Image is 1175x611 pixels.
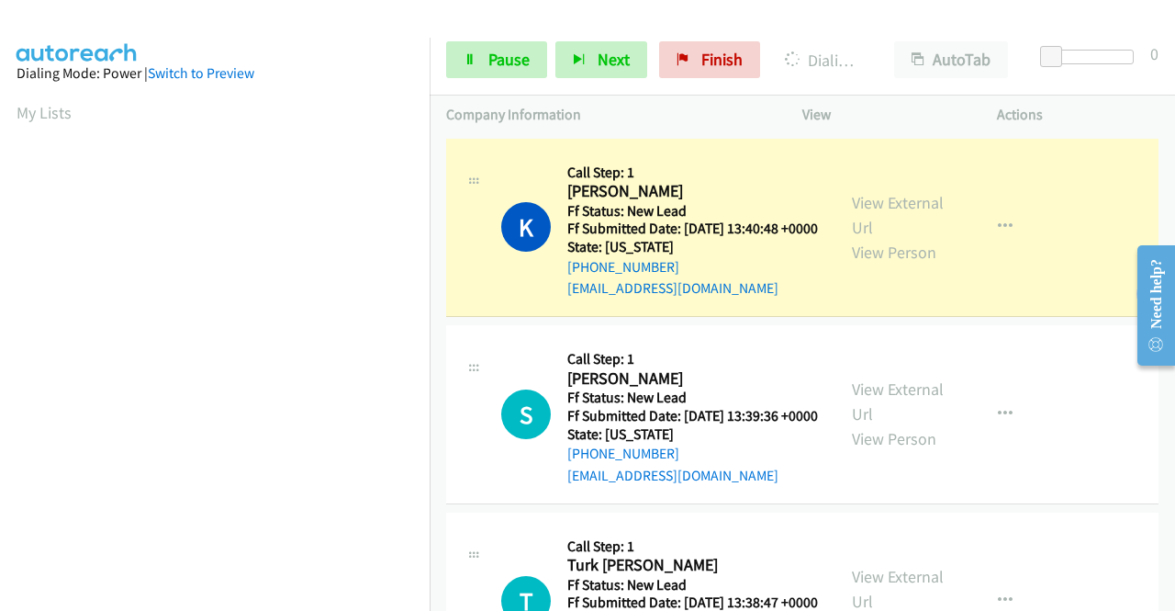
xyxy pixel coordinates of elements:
p: Dialing [PERSON_NAME] [785,48,861,73]
p: View [802,104,964,126]
a: [EMAIL_ADDRESS][DOMAIN_NAME] [567,279,778,297]
button: AutoTab [894,41,1008,78]
h1: S [501,390,551,439]
div: Dialing Mode: Power | [17,62,413,85]
span: Finish [701,49,743,70]
a: [EMAIL_ADDRESS][DOMAIN_NAME] [567,467,778,484]
h5: Ff Status: New Lead [567,576,818,594]
h2: Turk [PERSON_NAME] [567,555,812,576]
h5: State: [US_STATE] [567,238,818,256]
a: Switch to Preview [148,64,254,82]
a: [PHONE_NUMBER] [567,445,679,462]
h2: [PERSON_NAME] [567,181,812,202]
a: Finish [659,41,760,78]
a: View External Url [852,192,944,238]
h5: Call Step: 1 [567,537,818,556]
a: View Person [852,428,936,449]
h5: Ff Submitted Date: [DATE] 13:40:48 +0000 [567,220,818,238]
h5: Call Step: 1 [567,164,818,182]
button: Next [555,41,647,78]
a: View Person [852,242,936,263]
h5: Ff Submitted Date: [DATE] 13:39:36 +0000 [567,407,818,425]
h5: State: [US_STATE] [567,425,818,444]
h2: [PERSON_NAME] [567,368,812,390]
div: The call is yet to be attempted [501,390,551,439]
p: Company Information [446,104,769,126]
p: Actions [997,104,1158,126]
iframe: Resource Center [1123,232,1175,379]
span: Pause [488,49,530,70]
a: View External Url [852,379,944,424]
h1: K [501,202,551,252]
div: 0 [1150,41,1158,66]
a: My Lists [17,102,72,123]
h5: Ff Status: New Lead [567,202,818,221]
h5: Ff Status: New Lead [567,389,818,407]
a: Pause [446,41,547,78]
a: [PHONE_NUMBER] [567,258,679,276]
h5: Call Step: 1 [567,350,818,368]
span: Next [598,49,630,70]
